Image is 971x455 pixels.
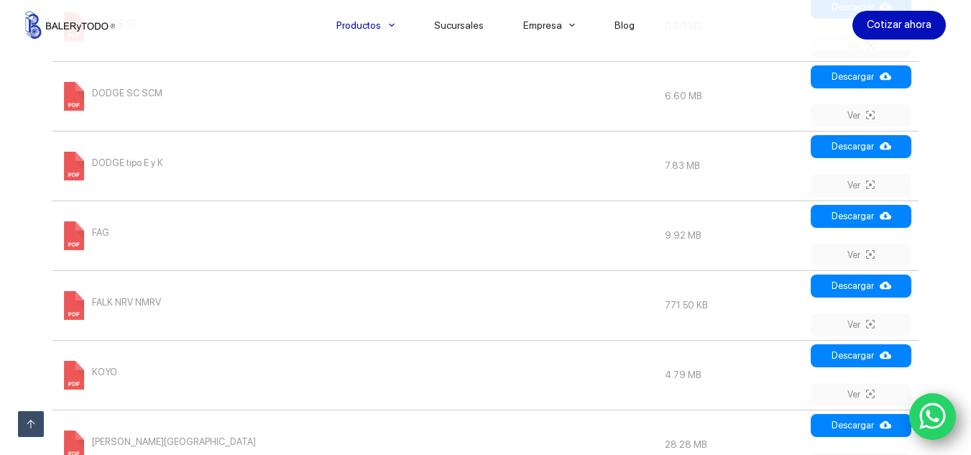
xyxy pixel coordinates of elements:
[811,383,911,406] a: Ver
[658,270,807,340] td: 771.50 KB
[852,11,946,40] a: Cotizar ahora
[811,275,911,298] a: Descargar
[811,244,911,267] a: Ver
[811,205,911,228] a: Descargar
[60,369,117,380] a: KOYO
[811,344,911,367] a: Descargar
[60,229,109,240] a: FAG
[811,65,911,88] a: Descargar
[92,221,109,244] span: FAG
[811,174,911,197] a: Ver
[92,361,117,384] span: KOYO
[811,104,911,127] a: Ver
[658,340,807,410] td: 4.79 MB
[18,411,44,437] a: Ir arriba
[25,12,115,39] img: Balerytodo
[60,299,161,310] a: FALK NRV NMRV
[60,160,163,170] a: DODGE tipo E y K
[811,313,911,336] a: Ver
[658,61,807,131] td: 6.60 MB
[658,131,807,201] td: 7.83 MB
[92,82,162,105] span: DODGE SC SCM
[92,152,163,175] span: DODGE tipo E y K
[92,431,256,454] span: [PERSON_NAME][GEOGRAPHIC_DATA]
[60,90,162,101] a: DODGE SC SCM
[811,414,911,437] a: Descargar
[60,438,256,449] a: [PERSON_NAME][GEOGRAPHIC_DATA]
[811,135,911,158] a: Descargar
[909,393,957,441] a: WhatsApp
[658,201,807,270] td: 9.92 MB
[92,291,161,314] span: FALK NRV NMRV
